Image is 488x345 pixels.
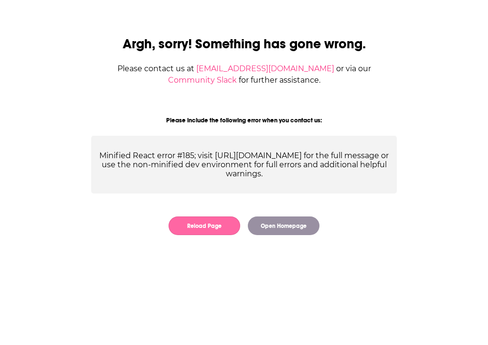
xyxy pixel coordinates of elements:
[168,75,237,85] a: Community Slack
[91,36,397,52] h2: Argh, sorry! Something has gone wrong.
[169,216,240,235] button: Reload Page
[91,136,397,194] div: Minified React error #185; visit [URL][DOMAIN_NAME] for the full message or use the non-minified ...
[91,63,397,86] div: Please contact us at or via our for further assistance.
[248,216,319,235] button: Open Homepage
[91,117,397,124] div: Please include the following error when you contact us:
[196,64,334,73] a: [EMAIL_ADDRESS][DOMAIN_NAME]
